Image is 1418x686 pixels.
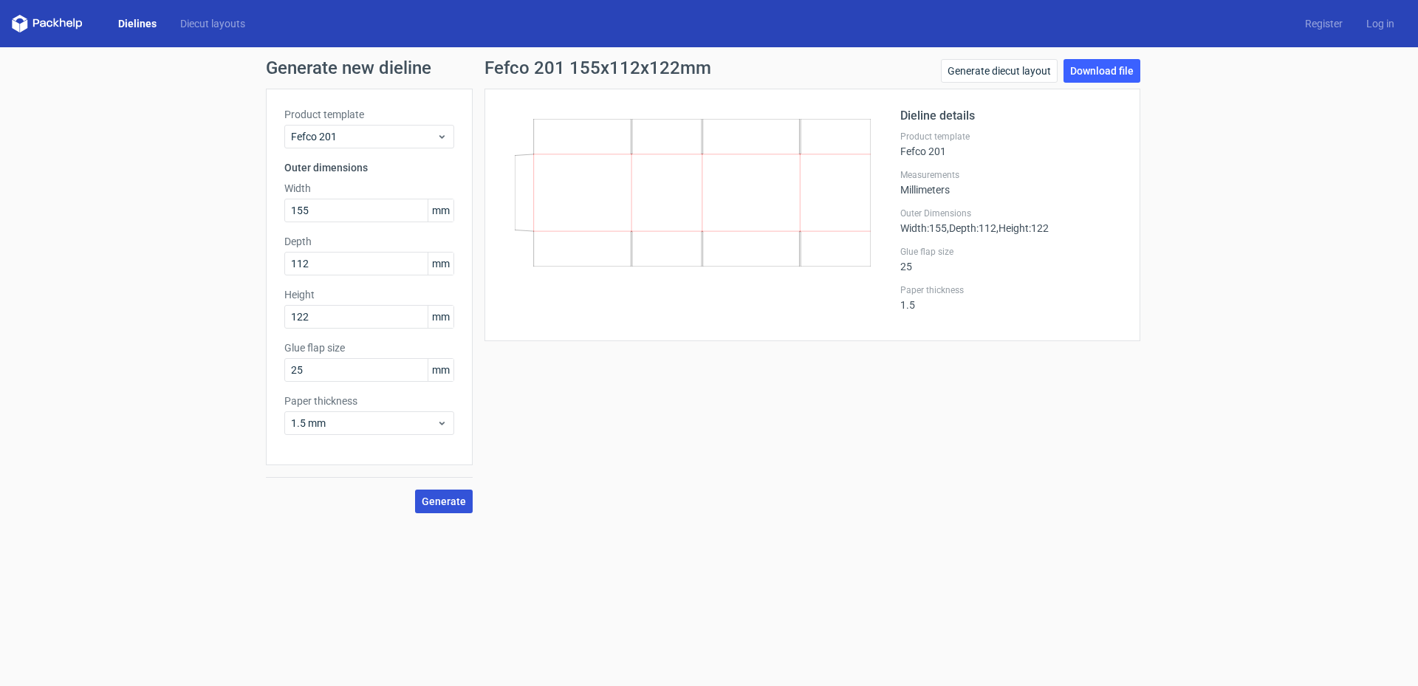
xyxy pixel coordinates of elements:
label: Width [284,181,454,196]
div: 25 [900,246,1122,272]
span: Generate [422,496,466,507]
label: Depth [284,234,454,249]
button: Generate [415,490,473,513]
span: Width : 155 [900,222,947,234]
a: Register [1293,16,1354,31]
span: , Height : 122 [996,222,1049,234]
a: Download file [1063,59,1140,83]
span: mm [428,199,453,222]
label: Height [284,287,454,302]
label: Glue flap size [900,246,1122,258]
label: Glue flap size [284,340,454,355]
span: , Depth : 112 [947,222,996,234]
label: Outer Dimensions [900,207,1122,219]
span: 1.5 mm [291,416,436,431]
h3: Outer dimensions [284,160,454,175]
span: mm [428,253,453,275]
label: Paper thickness [900,284,1122,296]
a: Dielines [106,16,168,31]
a: Log in [1354,16,1406,31]
span: mm [428,306,453,328]
h1: Generate new dieline [266,59,1152,77]
a: Generate diecut layout [941,59,1058,83]
a: Diecut layouts [168,16,257,31]
label: Paper thickness [284,394,454,408]
span: mm [428,359,453,381]
div: Millimeters [900,169,1122,196]
div: Fefco 201 [900,131,1122,157]
div: 1.5 [900,284,1122,311]
span: Fefco 201 [291,129,436,144]
h2: Dieline details [900,107,1122,125]
label: Product template [900,131,1122,143]
label: Measurements [900,169,1122,181]
label: Product template [284,107,454,122]
h1: Fefco 201 155x112x122mm [484,59,711,77]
